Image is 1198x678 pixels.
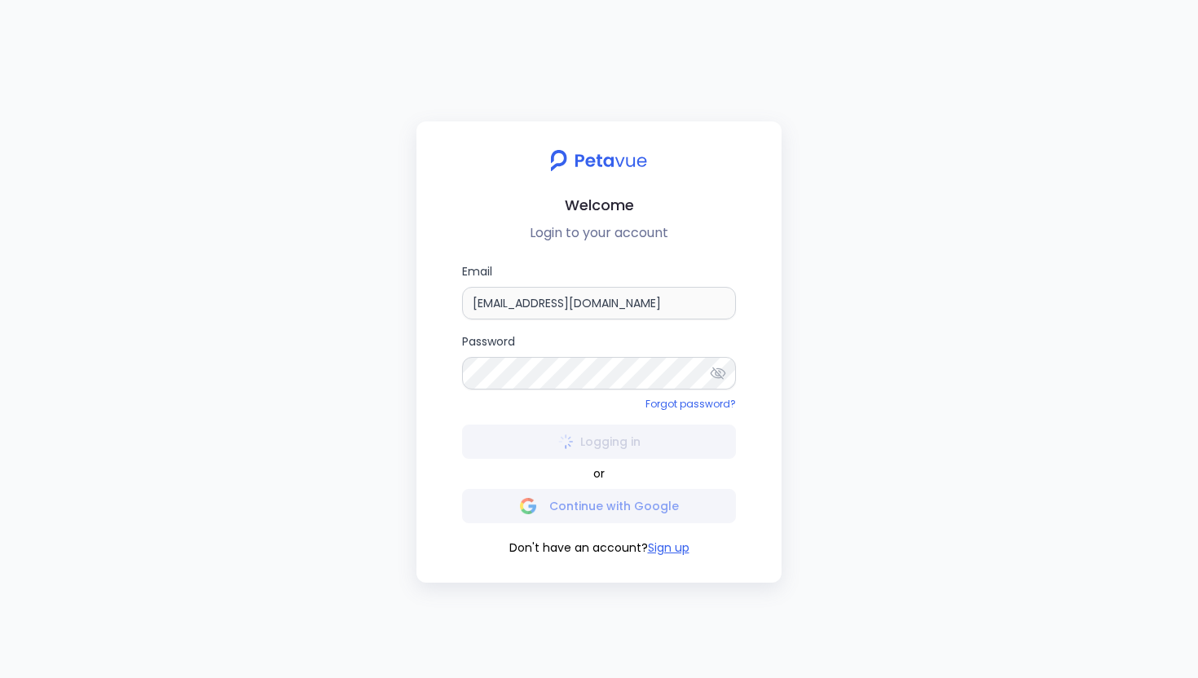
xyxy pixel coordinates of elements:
[462,332,736,390] label: Password
[429,223,769,243] p: Login to your account
[509,539,648,557] span: Don't have an account?
[648,539,689,557] button: Sign up
[540,141,658,180] img: petavue logo
[462,357,736,390] input: Password
[645,397,736,411] a: Forgot password?
[462,262,736,319] label: Email
[429,193,769,217] h2: Welcome
[462,287,736,319] input: Email
[593,465,605,482] span: or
